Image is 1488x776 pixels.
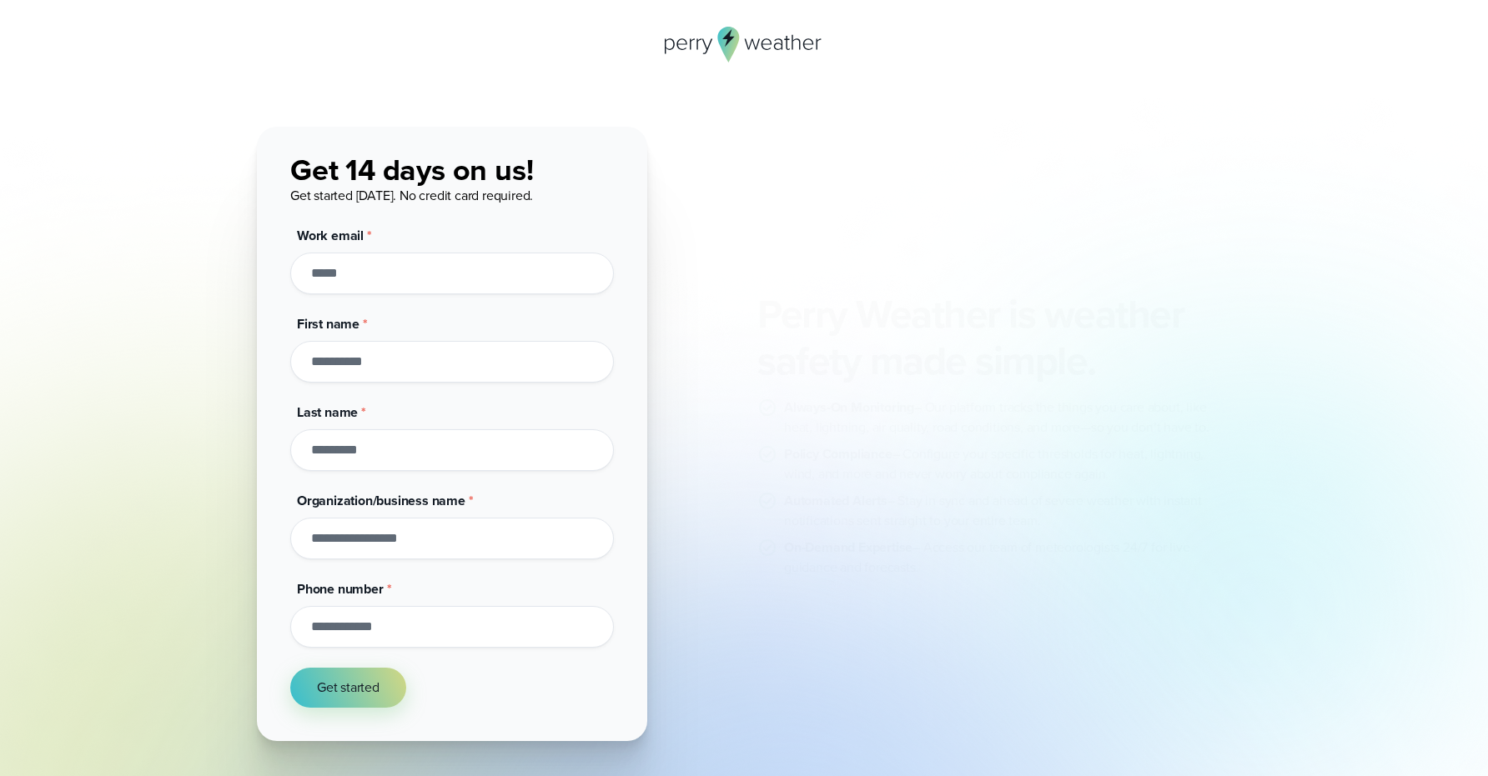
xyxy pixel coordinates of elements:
[297,579,384,598] span: Phone number
[297,314,359,333] span: First name
[297,403,358,422] span: Last name
[317,678,380,698] span: Get started
[290,148,533,192] span: Get 14 days on us!
[297,491,465,510] span: Organization/business name
[297,226,364,245] span: Work email
[290,186,533,205] span: Get started [DATE]. No credit card required.
[290,668,406,708] button: Get started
